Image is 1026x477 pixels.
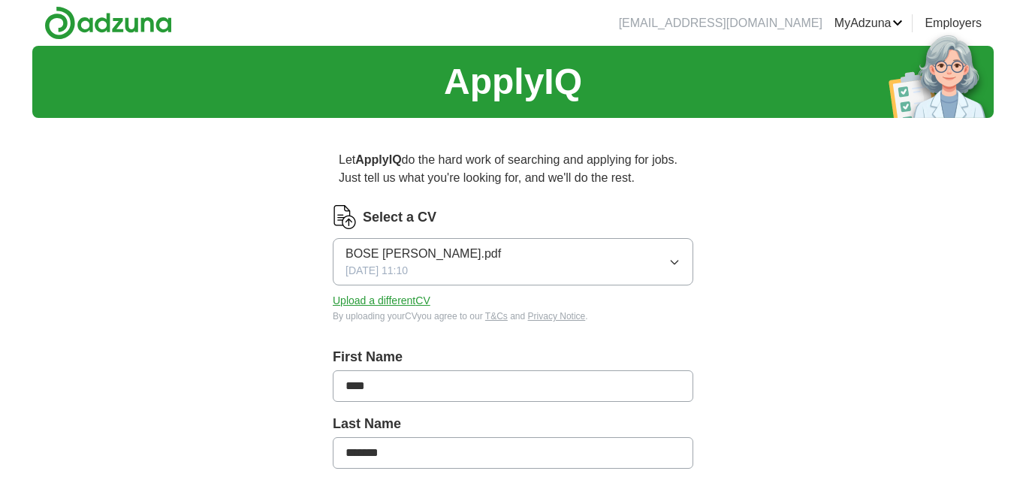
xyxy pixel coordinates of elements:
span: BOSE [PERSON_NAME].pdf [346,245,501,263]
div: By uploading your CV you agree to our and . [333,309,693,323]
img: CV Icon [333,205,357,229]
strong: ApplyIQ [355,153,401,166]
li: [EMAIL_ADDRESS][DOMAIN_NAME] [619,14,822,32]
h1: ApplyIQ [444,55,582,109]
a: Employers [925,14,982,32]
label: First Name [333,347,693,367]
button: Upload a differentCV [333,293,430,309]
span: [DATE] 11:10 [346,263,408,279]
label: Select a CV [363,207,436,228]
a: Privacy Notice [528,311,586,322]
button: BOSE [PERSON_NAME].pdf[DATE] 11:10 [333,238,693,285]
label: Last Name [333,414,693,434]
a: T&Cs [485,311,508,322]
p: Let do the hard work of searching and applying for jobs. Just tell us what you're looking for, an... [333,145,693,193]
img: Adzuna logo [44,6,172,40]
a: MyAdzuna [834,14,904,32]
